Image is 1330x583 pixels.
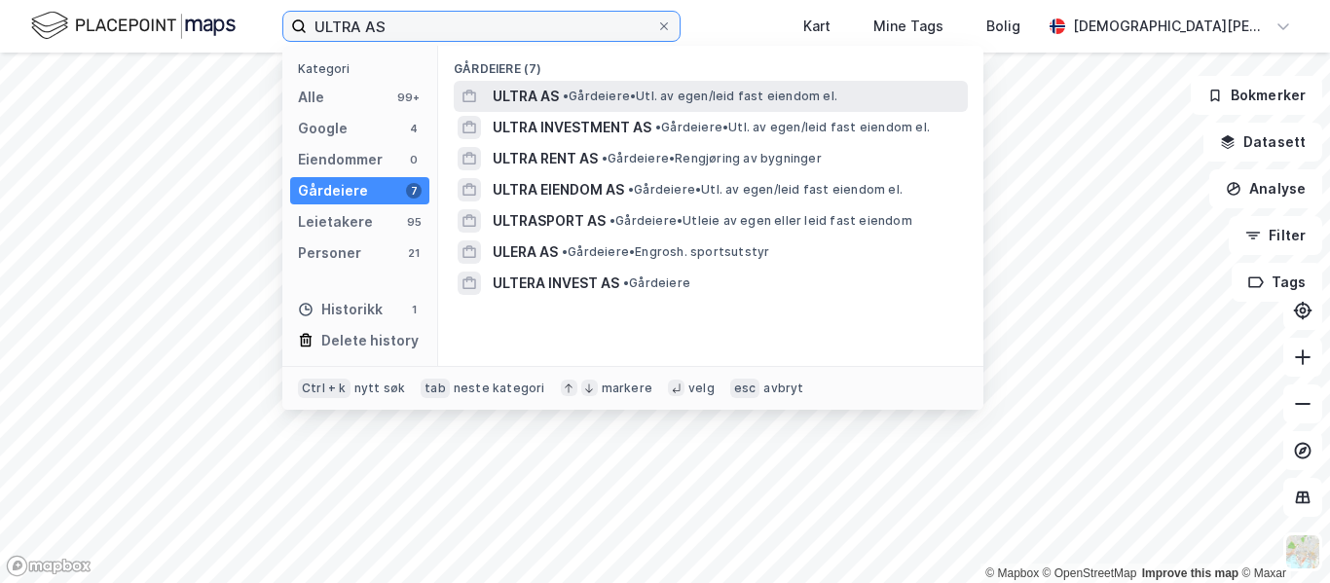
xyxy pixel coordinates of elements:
[986,15,1020,38] div: Bolig
[438,46,983,81] div: Gårdeiere (7)
[623,275,690,291] span: Gårdeiere
[730,379,760,398] div: esc
[1233,490,1330,583] iframe: Chat Widget
[298,86,324,109] div: Alle
[1073,15,1268,38] div: [DEMOGRAPHIC_DATA][PERSON_NAME]
[1229,216,1322,255] button: Filter
[406,121,422,136] div: 4
[493,85,559,108] span: ULTRA AS
[985,566,1039,580] a: Mapbox
[406,214,422,230] div: 95
[602,381,652,396] div: markere
[321,329,419,352] div: Delete history
[1142,566,1238,580] a: Improve this map
[655,120,661,134] span: •
[562,244,769,260] span: Gårdeiere • Engrosh. sportsutstyr
[1209,169,1322,208] button: Analyse
[298,210,373,234] div: Leietakere
[493,178,624,201] span: ULTRA EIENDOM AS
[406,183,422,199] div: 7
[406,245,422,261] div: 21
[406,152,422,167] div: 0
[298,117,348,140] div: Google
[493,147,598,170] span: ULTRA RENT AS
[493,116,651,139] span: ULTRA INVESTMENT AS
[610,213,912,229] span: Gårdeiere • Utleie av egen eller leid fast eiendom
[1233,490,1330,583] div: Kontrollprogram for chat
[298,379,351,398] div: Ctrl + k
[493,272,619,295] span: ULTERA INVEST AS
[688,381,715,396] div: velg
[493,240,558,264] span: ULERA AS
[421,379,450,398] div: tab
[602,151,608,165] span: •
[602,151,822,166] span: Gårdeiere • Rengjøring av bygninger
[655,120,930,135] span: Gårdeiere • Utl. av egen/leid fast eiendom el.
[623,275,629,290] span: •
[563,89,569,103] span: •
[763,381,803,396] div: avbryt
[1203,123,1322,162] button: Datasett
[406,302,422,317] div: 1
[1043,566,1137,580] a: OpenStreetMap
[298,298,383,321] div: Historikk
[1232,263,1322,302] button: Tags
[454,381,545,396] div: neste kategori
[562,244,568,259] span: •
[610,213,615,228] span: •
[298,148,383,171] div: Eiendommer
[563,89,837,104] span: Gårdeiere • Utl. av egen/leid fast eiendom el.
[803,15,831,38] div: Kart
[298,241,361,265] div: Personer
[628,182,634,197] span: •
[31,9,236,43] img: logo.f888ab2527a4732fd821a326f86c7f29.svg
[628,182,903,198] span: Gårdeiere • Utl. av egen/leid fast eiendom el.
[394,90,422,105] div: 99+
[493,209,606,233] span: ULTRASPORT AS
[307,12,656,41] input: Søk på adresse, matrikkel, gårdeiere, leietakere eller personer
[1191,76,1322,115] button: Bokmerker
[873,15,943,38] div: Mine Tags
[298,61,429,76] div: Kategori
[298,179,368,202] div: Gårdeiere
[6,555,92,577] a: Mapbox homepage
[354,381,406,396] div: nytt søk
